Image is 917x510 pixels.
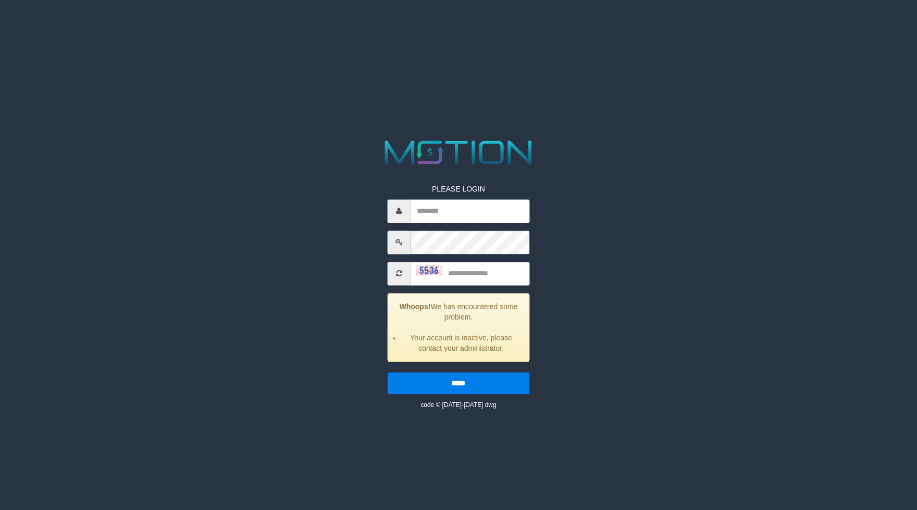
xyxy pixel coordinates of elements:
[400,302,431,311] strong: Whoops!
[401,333,521,353] li: Your account is inactive, please contact your administrator.
[387,293,530,362] div: We has encountered some problem.
[387,184,530,194] p: PLEASE LOGIN
[421,401,496,409] small: code © [DATE]-[DATE] dwg
[378,136,539,168] img: MOTION_logo.png
[416,265,442,275] img: captcha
